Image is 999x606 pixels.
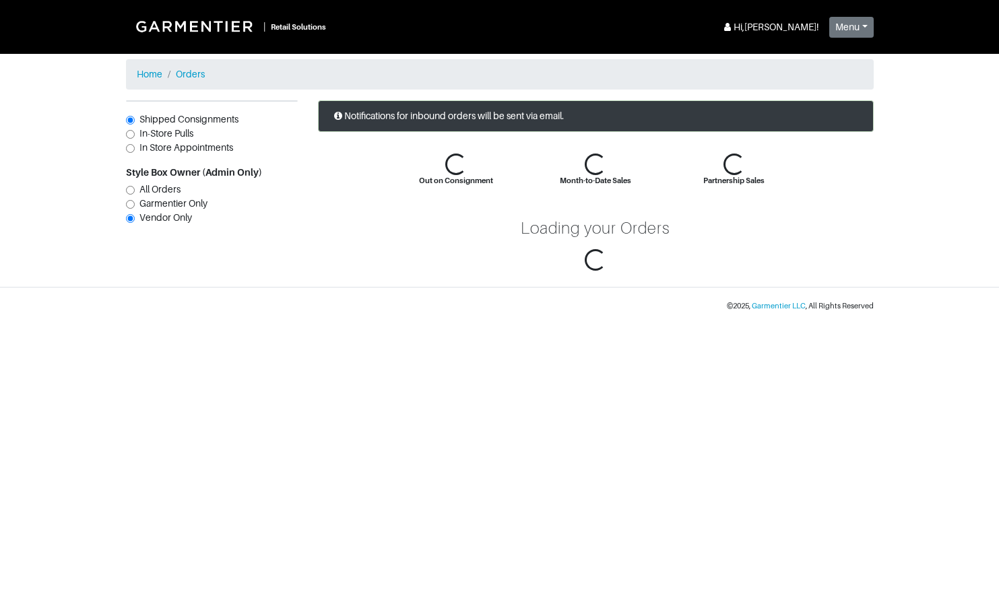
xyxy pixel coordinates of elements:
span: Shipped Consignments [139,114,238,125]
span: In Store Appointments [139,142,233,153]
div: Notifications for inbound orders will be sent via email. [318,100,874,132]
a: Garmentier LLC [752,302,806,310]
div: Month-to-Date Sales [560,175,631,187]
a: Orders [176,69,205,79]
small: © 2025 , , All Rights Reserved [727,302,874,310]
div: Loading your Orders [521,219,671,238]
div: Out on Consignment [419,175,493,187]
span: Vendor Only [139,212,192,223]
nav: breadcrumb [126,59,874,90]
input: Shipped Consignments [126,116,135,125]
span: All Orders [139,184,181,195]
a: Home [137,69,162,79]
a: |Retail Solutions [126,11,331,42]
button: Menu [829,17,874,38]
small: Retail Solutions [271,23,326,31]
input: In-Store Pulls [126,130,135,139]
input: Garmentier Only [126,200,135,209]
div: Partnership Sales [703,175,765,187]
input: In Store Appointments [126,144,135,153]
span: Garmentier Only [139,198,207,209]
input: All Orders [126,186,135,195]
div: Hi, [PERSON_NAME] ! [721,20,818,34]
span: In-Store Pulls [139,128,193,139]
input: Vendor Only [126,214,135,223]
label: Style Box Owner (Admin Only) [126,166,262,180]
img: Garmentier [129,13,263,39]
div: | [263,20,265,34]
